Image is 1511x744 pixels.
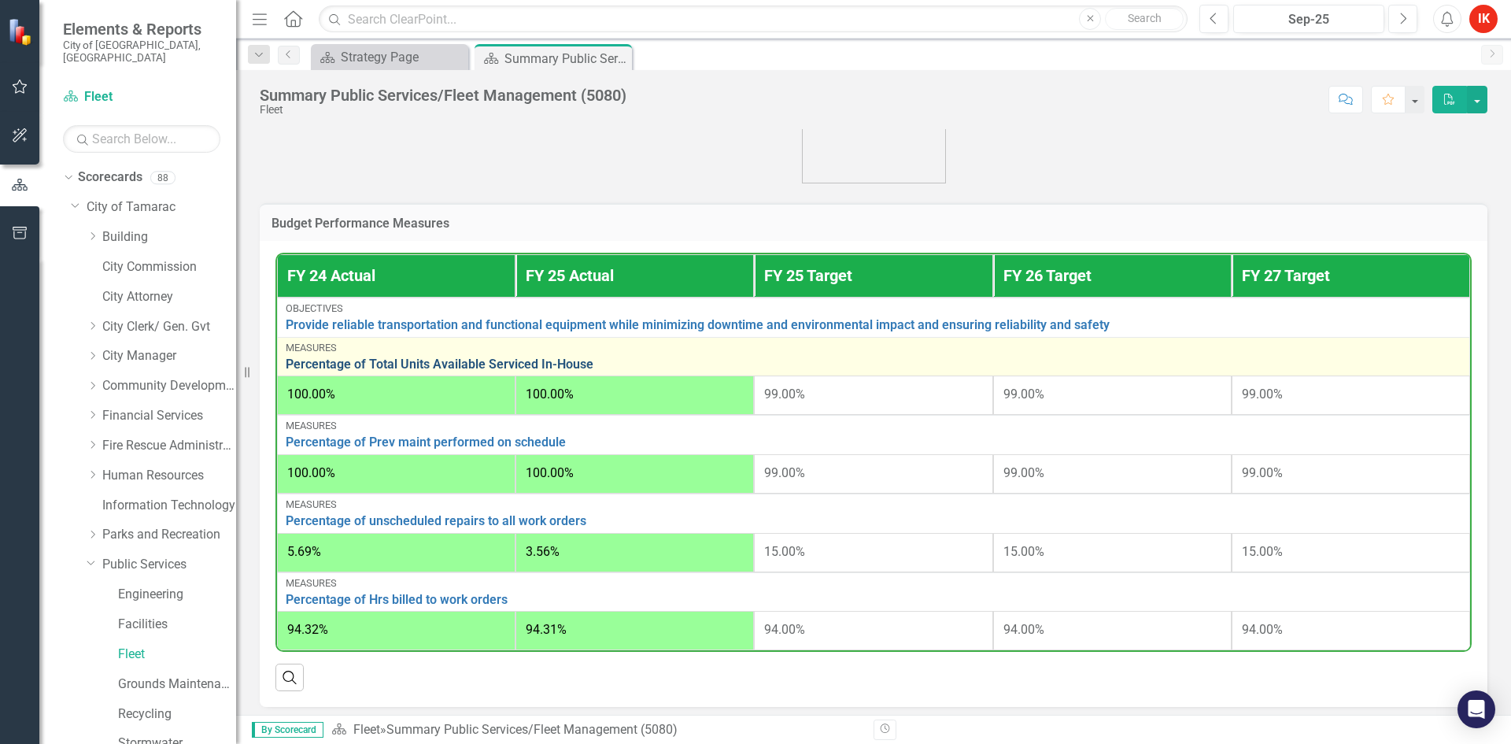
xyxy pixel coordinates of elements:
span: 99.00% [1242,465,1283,480]
a: Percentage of Hrs billed to work orders [286,593,1461,607]
a: Percentage of Total Units Available Serviced In-House [286,357,1461,372]
button: Sep-25 [1233,5,1384,33]
img: Fleet%20Services%20photo.jpg [802,80,946,183]
span: 100.00% [526,465,574,480]
a: Fleet [63,88,220,106]
a: Fire Rescue Administration [102,437,236,455]
a: Information Technology [102,497,236,515]
span: 15.00% [764,544,805,559]
div: Open Intercom Messenger [1457,690,1495,728]
a: Community Development [102,377,236,395]
small: City of [GEOGRAPHIC_DATA], [GEOGRAPHIC_DATA] [63,39,220,65]
input: Search Below... [63,125,220,153]
div: » [331,721,862,739]
div: Sep-25 [1239,10,1379,29]
a: Strategy Page [315,47,464,67]
div: Measures [286,342,1461,353]
div: Measures [286,578,1461,589]
span: 94.00% [1242,622,1283,637]
span: 100.00% [526,387,574,402]
a: Engineering [118,586,236,604]
td: Double-Click to Edit Right Click for Context Menu [277,572,1470,612]
span: 94.32% [287,622,328,637]
a: Recycling [118,705,236,724]
td: Double-Click to Edit Right Click for Context Menu [277,337,1470,376]
span: 99.00% [764,465,805,480]
span: 94.31% [526,622,567,637]
div: Fleet [260,104,626,116]
a: Provide reliable transportation and functional equipment while minimizing downtime and environmen... [286,318,1461,332]
span: Search [1128,12,1162,24]
div: Summary Public Services/Fleet Management (5080) [260,87,626,104]
td: Double-Click to Edit Right Click for Context Menu [277,494,1470,533]
div: Strategy Page [341,47,464,67]
span: 99.00% [1003,387,1044,402]
a: Public Services [102,556,236,574]
div: 88 [150,171,175,184]
span: Elements & Reports [63,20,220,39]
span: 5.69% [287,544,321,559]
span: 100.00% [287,465,335,480]
div: Measures [286,420,1461,431]
a: Grounds Maintenance [118,676,236,694]
span: 3.56% [526,544,560,559]
a: City Manager [102,347,236,365]
a: Building [102,228,236,246]
span: By Scorecard [252,722,323,738]
span: 100.00% [287,387,335,402]
span: 99.00% [1242,387,1283,402]
button: Search [1105,8,1184,30]
a: Percentage of Prev maint performed on schedule [286,435,1461,450]
a: Parks and Recreation [102,526,236,544]
a: Fleet [353,722,380,737]
span: 15.00% [1003,544,1044,559]
a: City of Tamarac [87,198,236,217]
a: City Clerk/ Gen. Gvt [102,318,236,336]
span: 94.00% [1003,622,1044,637]
div: Objectives [286,303,1461,314]
td: Double-Click to Edit Right Click for Context Menu [277,415,1470,454]
div: Summary Public Services/Fleet Management (5080) [386,722,678,737]
div: Measures [286,499,1461,510]
a: Facilities [118,616,236,634]
a: City Attorney [102,288,236,306]
a: Scorecards [78,168,142,187]
div: Summary Public Services/Fleet Management (5080) [504,49,628,68]
a: Financial Services [102,407,236,425]
span: 15.00% [1242,544,1283,559]
span: 99.00% [764,387,805,402]
button: IK [1469,5,1498,33]
a: Human Resources [102,467,236,485]
td: Double-Click to Edit Right Click for Context Menu [277,298,1470,337]
img: ClearPoint Strategy [8,17,35,45]
a: Percentage of unscheduled repairs to all work orders [286,514,1461,528]
span: 94.00% [764,622,805,637]
span: 99.00% [1003,465,1044,480]
a: City Commission [102,258,236,276]
input: Search ClearPoint... [319,6,1188,33]
a: Fleet [118,646,236,664]
h3: Budget Performance Measures [272,217,1476,231]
